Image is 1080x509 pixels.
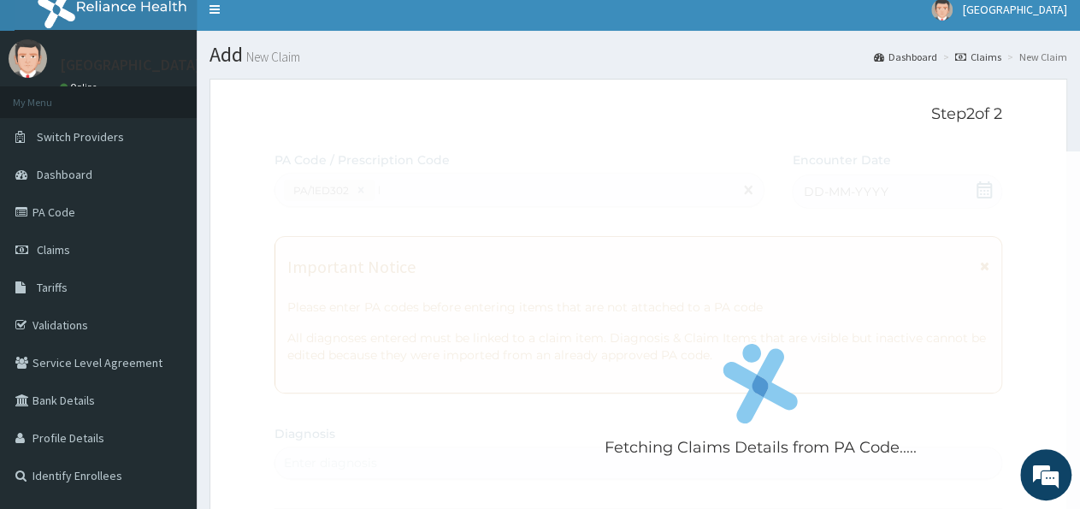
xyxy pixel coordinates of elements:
a: Claims [955,50,1001,64]
h1: Add [210,44,1067,66]
span: Dashboard [37,167,92,182]
a: Dashboard [874,50,937,64]
p: Fetching Claims Details from PA Code..... [605,437,917,459]
p: [GEOGRAPHIC_DATA] [60,57,201,73]
div: Minimize live chat window [280,9,322,50]
span: [GEOGRAPHIC_DATA] [963,2,1067,17]
li: New Claim [1003,50,1067,64]
small: New Claim [243,50,300,63]
span: Tariffs [37,280,68,295]
span: We're online! [99,148,236,321]
p: Step 2 of 2 [274,105,1002,124]
a: Online [60,81,101,93]
textarea: Type your message and hit 'Enter' [9,333,326,393]
img: d_794563401_company_1708531726252_794563401 [32,86,69,128]
span: Claims [37,242,70,257]
img: User Image [9,39,47,78]
span: Switch Providers [37,129,124,145]
div: Chat with us now [89,96,287,118]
